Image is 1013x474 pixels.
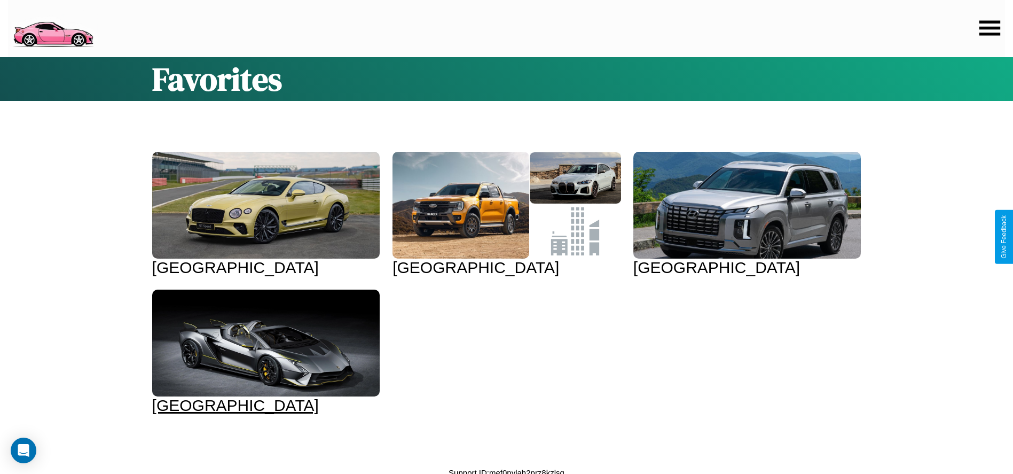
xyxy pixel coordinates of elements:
div: [GEOGRAPHIC_DATA] [152,397,380,415]
div: [GEOGRAPHIC_DATA] [152,259,380,277]
img: logo [8,5,98,50]
h1: Favorites [152,57,861,101]
div: [GEOGRAPHIC_DATA] [633,259,861,277]
div: [GEOGRAPHIC_DATA] [392,259,621,277]
div: Give Feedback [1000,215,1008,259]
div: Open Intercom Messenger [11,438,36,463]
